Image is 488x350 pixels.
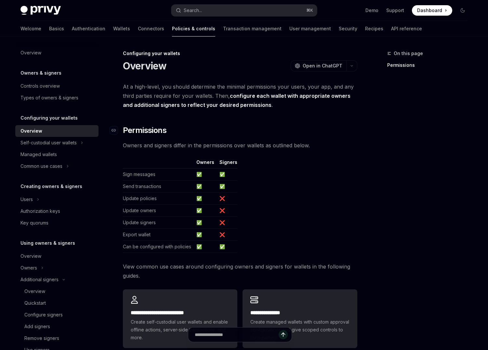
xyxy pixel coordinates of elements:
[123,181,194,193] td: Send transactions
[194,181,217,193] td: ✅
[412,5,452,16] a: Dashboard
[24,334,59,342] div: Remove signers
[15,217,99,229] a: Key quorums
[194,205,217,217] td: ✅
[123,141,357,150] span: Owners and signers differ in the permissions over wallets as outlined below.
[217,159,237,168] th: Signers
[123,168,194,181] td: Sign messages
[387,60,473,70] a: Permissions
[194,217,217,229] td: ✅
[386,7,404,14] a: Support
[123,205,194,217] td: Update owners
[194,168,217,181] td: ✅
[20,276,59,284] div: Additional signers
[289,21,331,36] a: User management
[217,229,237,241] td: ❌
[20,196,33,203] div: Users
[123,60,167,72] h1: Overview
[365,7,378,14] a: Demo
[194,159,217,168] th: Owners
[194,193,217,205] td: ✅
[20,151,57,158] div: Managed wallets
[223,21,282,36] a: Transaction management
[217,217,237,229] td: ❌
[15,250,99,262] a: Overview
[123,217,194,229] td: Update signers
[24,287,45,295] div: Overview
[243,289,357,348] a: **** **** *****Create managed wallets with custom approval configurations and give scoped control...
[15,92,99,104] a: Types of owners & signers
[15,80,99,92] a: Controls overview
[339,21,357,36] a: Security
[15,321,99,332] a: Add signers
[123,125,166,136] span: Permissions
[279,330,288,339] button: Send message
[15,309,99,321] a: Configure signers
[291,60,346,71] button: Open in ChatGPT
[172,21,215,36] a: Policies & controls
[217,193,237,205] td: ❌
[15,47,99,59] a: Overview
[15,285,99,297] a: Overview
[15,149,99,160] a: Managed wallets
[123,193,194,205] td: Update policies
[123,241,194,253] td: Can be configured with policies
[20,94,78,102] div: Types of owners & signers
[138,21,164,36] a: Connectors
[123,229,194,241] td: Export wallet
[24,323,50,330] div: Add signers
[194,241,217,253] td: ✅
[306,8,313,13] span: ⌘ K
[250,318,349,342] span: Create managed wallets with custom approval configurations and give scoped controls to third-part...
[20,162,62,170] div: Common use cases
[171,5,317,16] button: Search...⌘K
[110,125,123,136] a: Navigate to header
[20,182,82,190] h5: Creating owners & signers
[391,21,422,36] a: API reference
[20,264,37,272] div: Owners
[20,49,41,57] div: Overview
[15,297,99,309] a: Quickstart
[217,241,237,253] td: ✅
[24,311,63,319] div: Configure signers
[217,181,237,193] td: ✅
[20,207,60,215] div: Authorization keys
[20,139,77,147] div: Self-custodial user wallets
[217,168,237,181] td: ✅
[20,239,75,247] h5: Using owners & signers
[20,69,61,77] h5: Owners & signers
[365,21,383,36] a: Recipes
[123,93,350,108] strong: configure each wallet with appropriate owners and additional signers to reflect your desired perm...
[20,6,61,15] img: dark logo
[394,50,423,57] span: On this page
[15,125,99,137] a: Overview
[417,7,442,14] span: Dashboard
[217,205,237,217] td: ❌
[457,5,468,16] button: Toggle dark mode
[123,82,357,109] span: At a high-level, you should determine the minimal permissions your users, your app, and any third...
[303,63,342,69] span: Open in ChatGPT
[20,21,41,36] a: Welcome
[123,262,357,280] span: View common use cases around configuring owners and signers for wallets in the following guides.
[20,252,41,260] div: Overview
[20,114,78,122] h5: Configuring your wallets
[15,332,99,344] a: Remove signers
[113,21,130,36] a: Wallets
[123,50,357,57] div: Configuring your wallets
[184,7,202,14] div: Search...
[20,82,60,90] div: Controls overview
[72,21,105,36] a: Authentication
[194,229,217,241] td: ✅
[24,299,46,307] div: Quickstart
[49,21,64,36] a: Basics
[15,205,99,217] a: Authorization keys
[131,318,230,342] span: Create self-custodial user wallets and enable offline actions, server-side transactions, and more.
[20,127,42,135] div: Overview
[20,219,48,227] div: Key quorums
